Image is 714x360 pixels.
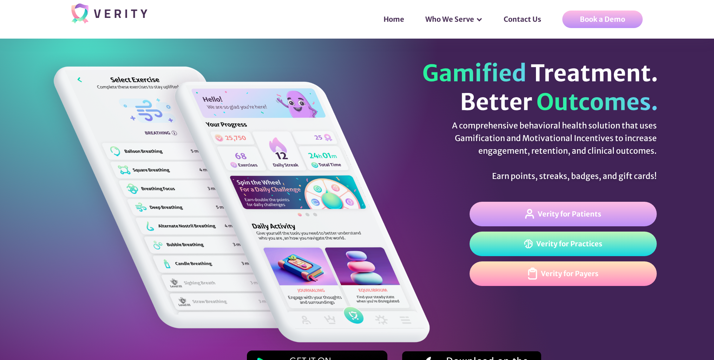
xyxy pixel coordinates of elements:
a: Book a Demo [562,11,643,28]
div: A comprehensive behavioral health solution that uses Gamification and Motivational Incentives to ... [423,119,657,182]
div: Verity for Payers [541,269,598,278]
div: Who We Serve [425,16,474,23]
div: Book a Demo [580,15,625,24]
a: Verity for Practices [470,232,657,256]
div: Verity for Patients [538,210,601,218]
a: Verity for Payers [470,261,657,286]
a: Home [376,9,418,30]
a: Verity for Patients [470,202,657,226]
div: Verity for Practices [536,240,602,248]
a: Contact Us [497,9,555,30]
